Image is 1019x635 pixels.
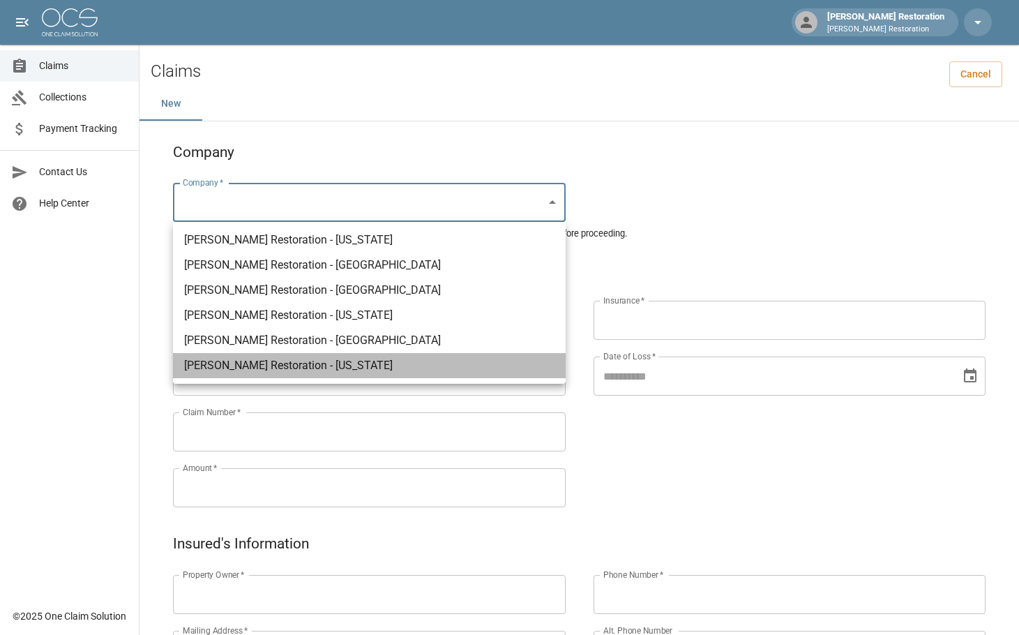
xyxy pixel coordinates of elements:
[173,227,566,253] li: [PERSON_NAME] Restoration - [US_STATE]
[173,278,566,303] li: [PERSON_NAME] Restoration - [GEOGRAPHIC_DATA]
[173,303,566,328] li: [PERSON_NAME] Restoration - [US_STATE]
[173,328,566,353] li: [PERSON_NAME] Restoration - [GEOGRAPHIC_DATA]
[173,253,566,278] li: [PERSON_NAME] Restoration - [GEOGRAPHIC_DATA]
[173,353,566,378] li: [PERSON_NAME] Restoration - [US_STATE]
